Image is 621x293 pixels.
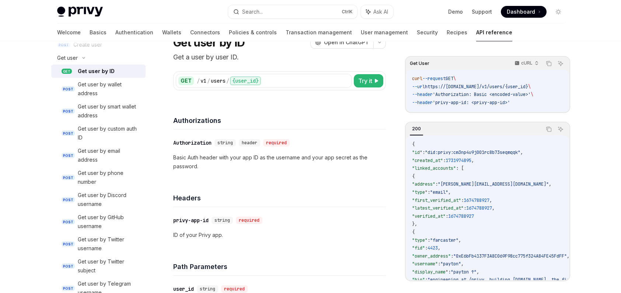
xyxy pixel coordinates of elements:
div: required [236,217,262,224]
span: : [443,158,446,163]
span: Ctrl K [342,9,353,15]
a: Recipes [447,24,467,41]
button: Ask AI [361,5,393,18]
span: "0xE6bFb4137F3A8C069F98cc775f324A84FE45FdFF" [453,253,567,259]
a: Connectors [190,24,220,41]
span: , [567,253,569,259]
a: POSTGet user by Twitter username [51,233,146,255]
a: Policies & controls [229,24,277,41]
span: "bio" [412,277,425,283]
button: Search...CtrlK [228,5,357,18]
span: "type" [412,189,428,195]
div: Get user [57,54,78,62]
span: "[PERSON_NAME][EMAIL_ADDRESS][DOMAIN_NAME]" [438,181,549,187]
div: 200 [410,124,423,133]
div: Get user by Twitter username [78,235,141,253]
span: , [471,158,474,163]
span: \ [453,76,456,82]
span: "display_name" [412,269,448,275]
a: Dashboard [501,6,547,18]
span: , [520,149,523,155]
span: 1731974895 [446,158,471,163]
button: Ask AI [556,124,565,134]
span: : [422,149,425,155]
span: POST [62,131,75,136]
img: light logo [57,7,103,17]
button: Copy the contents from the code block [544,59,554,68]
a: Demo [448,8,463,15]
p: cURL [521,60,533,66]
a: POSTGet user by phone number [51,166,146,189]
span: --header [412,92,433,97]
h1: Get user by ID [173,36,245,49]
a: Basics [90,24,107,41]
a: POSTGet user by custom auth ID [51,122,146,144]
span: "payton" [440,261,461,267]
span: POST [62,197,75,203]
span: : [428,189,430,195]
a: POSTGet user by smart wallet address [51,100,146,122]
span: , [448,189,451,195]
span: : [435,181,438,187]
span: POST [62,219,75,225]
span: 1674788927 [466,205,492,211]
p: Basic Auth header with your app ID as the username and your app secret as the password. [173,153,386,171]
span: : [ [456,165,464,171]
a: POSTGet user by email address [51,144,146,166]
span: Open in ChatGPT [324,39,369,46]
button: Open in ChatGPT [310,36,373,49]
span: "id" [412,149,422,155]
span: string [214,217,230,223]
span: POST [62,286,75,291]
span: : [461,197,464,203]
span: "username" [412,261,438,267]
div: privy-app-id [173,217,209,224]
span: POST [62,175,75,180]
span: { [412,229,415,235]
span: : [451,253,453,259]
span: , [489,197,492,203]
span: Dashboard [507,8,535,15]
div: required [263,139,290,146]
button: Copy the contents from the code block [544,124,554,134]
a: Support [472,8,492,15]
span: POST [62,241,75,247]
a: POSTGet user by Twitter subject [51,255,146,277]
span: curl [412,76,422,82]
span: : [425,277,428,283]
span: POST [62,108,75,114]
div: Get user by Twitter subject [78,257,141,275]
div: Get user by GitHub username [78,213,141,231]
span: "created_at" [412,158,443,163]
a: Security [417,24,438,41]
span: "payton ↑" [451,269,477,275]
span: \ [531,92,533,97]
span: string [200,286,215,292]
span: GET [62,69,72,74]
p: Get a user by user ID. [173,52,386,62]
span: : [464,205,466,211]
div: Authorization [173,139,212,146]
span: }, [412,221,417,227]
span: string [217,140,233,146]
span: { [412,173,415,179]
span: , [438,245,440,251]
button: Toggle dark mode [552,6,564,18]
span: 'privy-app-id: <privy-app-id>' [433,100,510,106]
div: GET [178,76,194,85]
a: Wallets [162,24,181,41]
span: : [446,213,448,219]
a: Welcome [57,24,81,41]
span: --request [422,76,446,82]
span: 'Authorization: Basic <encoded-value>' [433,92,531,97]
button: cURL [510,57,542,70]
div: Search... [242,7,263,16]
h4: Authorizations [173,116,386,125]
span: , [461,261,464,267]
span: , [549,181,551,187]
span: POST [62,153,75,158]
span: Ask AI [373,8,388,15]
div: Get user by custom auth ID [78,124,141,142]
h4: Path Parameters [173,262,386,272]
span: "verified_at" [412,213,446,219]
